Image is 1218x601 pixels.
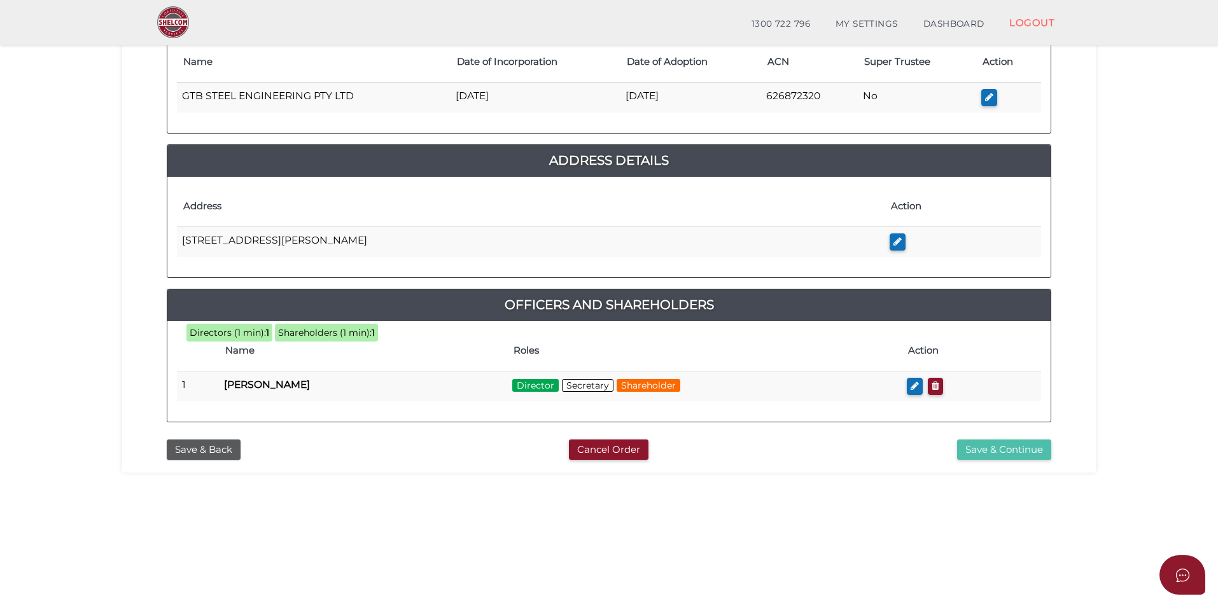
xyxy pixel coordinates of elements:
span: Directors (1 min): [190,327,266,338]
button: Open asap [1159,555,1205,595]
button: Save & Continue [957,439,1051,460]
a: MY SETTINGS [823,11,911,37]
h4: Date of Incorporation [457,57,614,67]
h4: Name [183,57,444,67]
h4: Action [983,57,1035,67]
a: Address Details [167,150,1051,170]
b: 1 [372,327,375,338]
td: [STREET_ADDRESS][PERSON_NAME] [177,227,885,257]
h4: Address [183,201,878,212]
a: LOGOUT [997,10,1067,36]
td: [DATE] [451,83,620,113]
h4: Action [908,345,1035,356]
td: GTB STEEL ENGINEERING PTY LTD [177,83,451,113]
span: Secretary [562,379,613,392]
a: DASHBOARD [911,11,997,37]
h4: Name [225,345,501,356]
b: 1 [266,327,269,338]
a: 1300 722 796 [739,11,823,37]
button: Cancel Order [569,439,648,460]
span: Director [512,379,559,392]
td: 626872320 [761,83,858,113]
b: [PERSON_NAME] [224,378,310,390]
td: 1 [177,371,219,401]
h4: ACN [767,57,851,67]
h4: Date of Adoption [627,57,755,67]
span: Shareholder [617,379,680,392]
h4: Action [891,201,1035,212]
button: Save & Back [167,439,241,460]
h4: Super Trustee [864,57,970,67]
td: [DATE] [620,83,761,113]
a: Officers and Shareholders [167,294,1051,315]
span: Shareholders (1 min): [278,327,372,338]
h4: Roles [514,345,895,356]
td: No [858,83,976,113]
